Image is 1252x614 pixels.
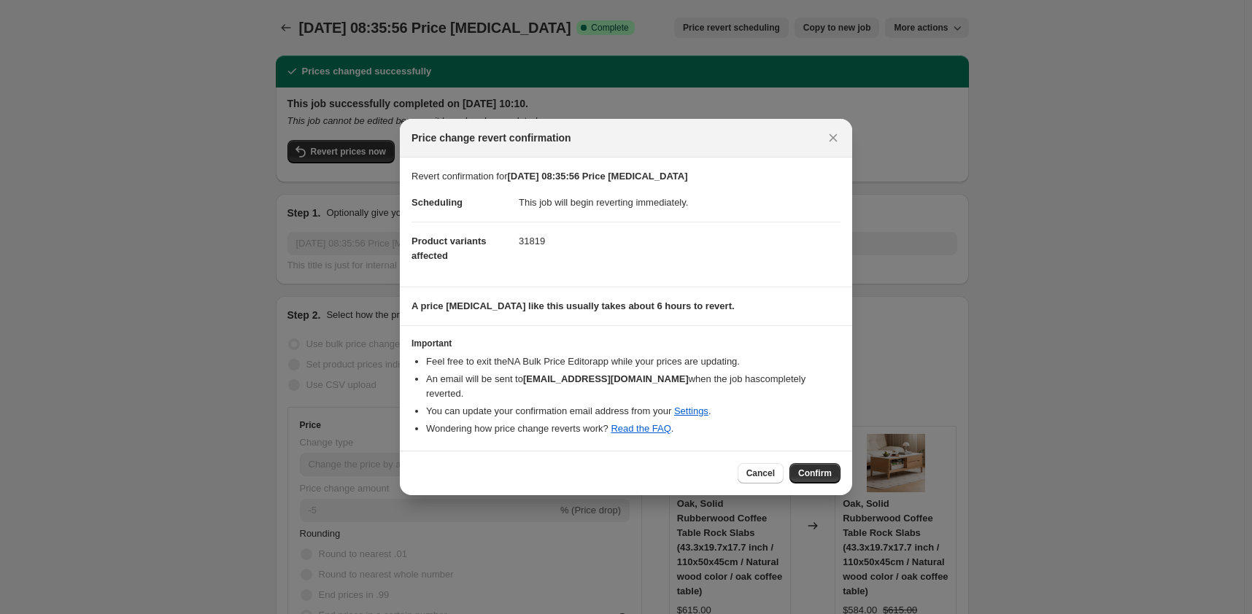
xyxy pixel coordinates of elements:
[426,372,841,401] li: An email will be sent to when the job has completely reverted .
[411,131,571,145] span: Price change revert confirmation
[411,169,841,184] p: Revert confirmation for
[746,467,775,479] span: Cancel
[411,197,463,208] span: Scheduling
[411,300,735,311] b: A price [MEDICAL_DATA] like this usually takes about 6 hours to revert.
[426,421,841,436] li: Wondering how price change reverts work? .
[426,354,841,369] li: Feel free to exit the NA Bulk Price Editor app while your prices are updating.
[519,222,841,260] dd: 31819
[674,405,708,416] a: Settings
[823,128,843,148] button: Close
[798,467,832,479] span: Confirm
[519,184,841,222] dd: This job will begin reverting immediately.
[411,338,841,349] h3: Important
[508,171,688,182] b: [DATE] 08:35:56 Price [MEDICAL_DATA]
[789,463,841,483] button: Confirm
[411,236,487,261] span: Product variants affected
[426,404,841,419] li: You can update your confirmation email address from your .
[523,373,689,384] b: [EMAIL_ADDRESS][DOMAIN_NAME]
[738,463,784,483] button: Cancel
[611,423,671,434] a: Read the FAQ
